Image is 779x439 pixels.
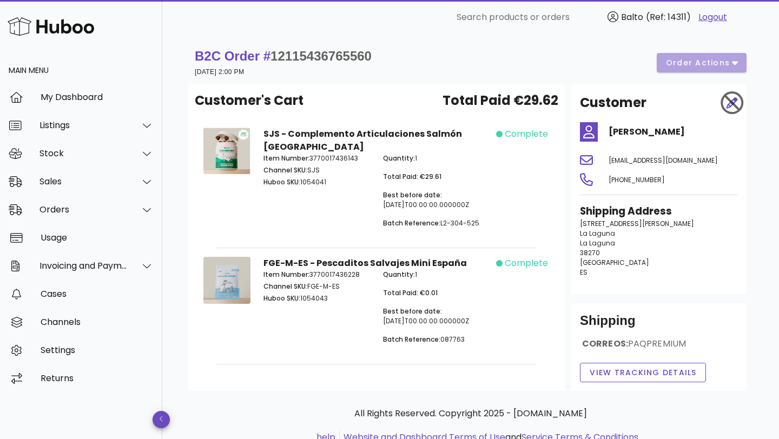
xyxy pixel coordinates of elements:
span: Total Paid: €0.01 [383,288,438,297]
span: La Laguna [580,229,615,238]
p: FGE-M-ES [263,282,370,291]
span: 12115436765560 [270,49,372,63]
img: Huboo Logo [8,15,94,38]
div: Cases [41,289,154,299]
p: All Rights Reserved. Copyright 2025 - [DOMAIN_NAME] [197,407,744,420]
button: View Tracking details [580,363,706,382]
span: Batch Reference: [383,218,440,228]
div: Returns [41,373,154,383]
div: Usage [41,232,154,243]
img: Product Image [203,128,250,174]
div: CORREOS: [580,338,738,358]
p: L2-304-525 [383,218,490,228]
span: La Laguna [580,238,615,248]
a: Logout [698,11,727,24]
span: complete [505,257,548,270]
div: Orders [39,204,128,215]
p: 3770017436228 [263,270,370,280]
p: 1 [383,154,490,163]
span: Total Paid €29.62 [443,91,558,110]
strong: B2C Order # [195,49,372,63]
span: 38270 [580,248,600,257]
p: 1054043 [263,294,370,303]
span: Best before date: [383,190,442,199]
span: Item Number: [263,270,309,279]
small: [DATE] 2:00 PM [195,68,244,76]
span: (Ref: 14311) [646,11,691,23]
p: SJS [263,165,370,175]
span: Huboo SKU: [263,177,300,187]
span: Best before date: [383,307,442,316]
div: Sales [39,176,128,187]
span: Total Paid: €29.61 [383,172,441,181]
div: Stock [39,148,128,158]
p: [DATE]T00:00:00.000000Z [383,190,490,210]
div: Settings [41,345,154,355]
span: Balto [621,11,643,23]
strong: FGE-M-ES - Pescaditos Salvajes Mini España [263,257,467,269]
span: Channel SKU: [263,282,307,291]
span: View Tracking details [589,367,697,378]
span: PAQPREMIUM [628,337,686,350]
span: [PHONE_NUMBER] [609,175,665,184]
span: [GEOGRAPHIC_DATA] [580,258,649,267]
h3: Shipping Address [580,204,738,219]
h4: [PERSON_NAME] [609,125,738,138]
p: 1 [383,270,490,280]
span: Item Number: [263,154,309,163]
p: 087763 [383,335,490,344]
strong: SJS - Complemento Articulaciones Salmón [GEOGRAPHIC_DATA] [263,128,462,153]
h2: Customer [580,93,646,112]
span: complete [505,128,548,141]
span: Huboo SKU: [263,294,300,303]
span: Customer's Cart [195,91,303,110]
span: [STREET_ADDRESS][PERSON_NAME] [580,219,694,228]
div: Channels [41,317,154,327]
span: [EMAIL_ADDRESS][DOMAIN_NAME] [609,156,718,165]
span: Quantity: [383,270,415,279]
p: 3770017436143 [263,154,370,163]
span: Channel SKU: [263,165,307,175]
img: Product Image [203,257,250,304]
p: [DATE]T00:00:00.000000Z [383,307,490,326]
span: Quantity: [383,154,415,163]
div: Shipping [580,312,738,338]
div: Invoicing and Payments [39,261,128,271]
span: Batch Reference: [383,335,440,344]
span: ES [580,268,587,277]
div: My Dashboard [41,92,154,102]
div: Listings [39,120,128,130]
p: 1054041 [263,177,370,187]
